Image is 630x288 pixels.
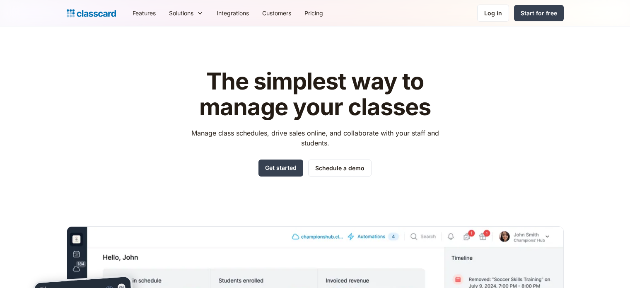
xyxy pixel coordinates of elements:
[162,4,210,22] div: Solutions
[308,160,372,177] a: Schedule a demo
[183,128,447,148] p: Manage class schedules, drive sales online, and collaborate with your staff and students.
[169,9,193,17] div: Solutions
[258,160,303,177] a: Get started
[210,4,256,22] a: Integrations
[256,4,298,22] a: Customers
[477,5,509,22] a: Log in
[67,7,116,19] a: home
[183,69,447,120] h1: The simplest way to manage your classes
[484,9,502,17] div: Log in
[298,4,330,22] a: Pricing
[514,5,564,21] a: Start for free
[126,4,162,22] a: Features
[521,9,557,17] div: Start for free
